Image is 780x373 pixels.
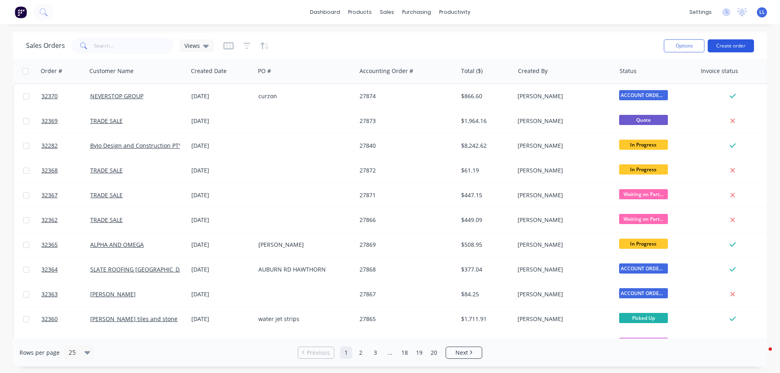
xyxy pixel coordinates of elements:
div: curzon [258,92,349,100]
span: 32368 [41,166,58,175]
a: 32359 [41,332,90,356]
ul: Pagination [295,347,485,359]
span: Next [455,349,468,357]
a: Page 18 [399,347,411,359]
div: productivity [435,6,474,18]
a: TRADE SALE [90,166,123,174]
a: Page 2 [355,347,367,359]
input: Search... [94,38,173,54]
div: purchasing [398,6,435,18]
span: In Progress [619,239,668,249]
span: 32364 [41,265,58,274]
div: [DATE] [191,92,252,100]
span: 32367 [41,191,58,199]
a: 32367 [41,183,90,207]
div: [PERSON_NAME] [518,142,608,150]
div: [PERSON_NAME] [518,265,608,274]
div: [DATE] [191,166,252,175]
a: [PERSON_NAME] [90,290,136,298]
div: [DATE] [191,265,252,274]
a: Page 3 [369,347,381,359]
span: 32363 [41,290,58,298]
div: [PERSON_NAME] [518,241,608,249]
a: 32360 [41,307,90,331]
a: TRADE SALE [90,216,123,224]
div: Invoice status [701,67,738,75]
div: AUBURN RD HAWTHORN [258,265,349,274]
div: water jet strips [258,315,349,323]
a: 32368 [41,158,90,183]
a: 32370 [41,84,90,108]
div: 27868 [360,265,450,274]
div: 27869 [360,241,450,249]
div: products [344,6,376,18]
a: TRADE SALE [90,117,123,125]
h1: Sales Orders [26,42,65,50]
div: 27867 [360,290,450,298]
span: In Progress [619,140,668,150]
div: sales [376,6,398,18]
span: Views [184,41,200,50]
div: [PERSON_NAME] [518,290,608,298]
a: ALPHA AND OMEGA [90,241,144,248]
a: NEVERSTOP GROUP [90,92,143,100]
div: [PERSON_NAME] [518,216,608,224]
div: [DATE] [191,191,252,199]
span: 32362 [41,216,58,224]
span: ACCOUNT ORDERS ... [619,90,668,100]
iframe: Intercom live chat [752,345,772,365]
div: [PERSON_NAME] [518,117,608,125]
div: $8,242.62 [461,142,509,150]
div: [DATE] [191,117,252,125]
div: $1,964.16 [461,117,509,125]
span: LL [759,9,765,16]
div: [PERSON_NAME] [518,92,608,100]
div: 27840 [360,142,450,150]
span: 32282 [41,142,58,150]
div: $449.09 [461,216,509,224]
a: TRADE SALE [90,191,123,199]
span: ACCOUNT ORDERS ... [619,288,668,298]
img: Factory [15,6,27,18]
a: dashboard [306,6,344,18]
a: 32363 [41,282,90,306]
div: Created By [518,67,548,75]
span: 32370 [41,92,58,100]
div: Created Date [191,67,227,75]
div: Order # [41,67,62,75]
a: Page 19 [413,347,425,359]
button: Create order [708,39,754,52]
div: [DATE] [191,216,252,224]
a: 32364 [41,257,90,282]
div: $447.15 [461,191,509,199]
span: Waiting on Part... [619,214,668,224]
span: ACCOUNT ORDERS ... [619,263,668,274]
div: 27872 [360,166,450,175]
div: $508.95 [461,241,509,249]
div: 27866 [360,216,450,224]
div: $84.25 [461,290,509,298]
a: Jump forward [384,347,396,359]
span: Quote [619,115,668,125]
div: [PERSON_NAME] [258,241,349,249]
a: Previous page [298,349,334,357]
div: 27865 [360,315,450,323]
div: Accounting Order # [360,67,413,75]
a: 32362 [41,208,90,232]
div: Customer Name [89,67,134,75]
span: Waiting on Part... [619,189,668,199]
div: [DATE] [191,241,252,249]
span: Previous [307,349,330,357]
a: Next page [446,349,482,357]
a: 32282 [41,134,90,158]
span: Rows per page [19,349,60,357]
div: [PERSON_NAME] [518,191,608,199]
div: [DATE] [191,290,252,298]
span: 32360 [41,315,58,323]
a: [PERSON_NAME] tiles and stone [90,315,178,323]
span: 32365 [41,241,58,249]
div: 27874 [360,92,450,100]
div: 27871 [360,191,450,199]
a: 32365 [41,233,90,257]
a: SLATE ROOFING [GEOGRAPHIC_DATA] [90,265,191,273]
